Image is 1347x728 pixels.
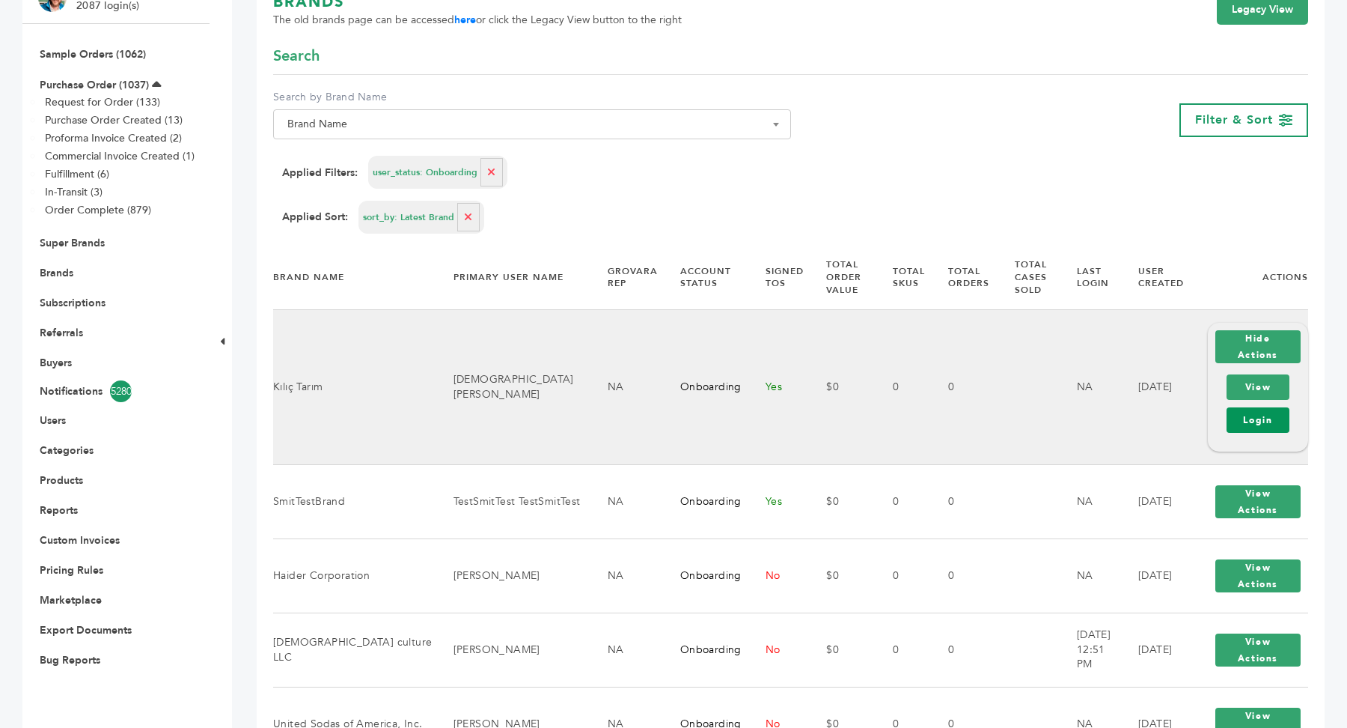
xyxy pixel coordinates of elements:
[273,539,435,613] td: Haider Corporation
[40,78,149,92] a: Purchase Order (1037)
[40,533,120,547] a: Custom Invoices
[40,503,78,518] a: Reports
[110,380,132,402] span: 5280
[45,203,151,217] a: Order Complete (879)
[40,296,106,310] a: Subscriptions
[45,167,109,181] a: Fulfillment (6)
[40,623,132,637] a: Export Documents
[40,593,102,607] a: Marketplace
[40,236,105,250] a: Super Brands
[747,613,807,687] td: No
[996,246,1058,309] th: Total Cases Sold
[273,13,682,28] span: The old brands page can be accessed or click the Legacy View button to the right
[435,539,589,613] td: [PERSON_NAME]
[1058,539,1120,613] td: NA
[273,613,435,687] td: [DEMOGRAPHIC_DATA] culture LLC
[1215,485,1301,518] button: View Actions
[40,653,100,667] a: Bug Reports
[747,539,807,613] td: No
[874,464,930,539] td: 0
[747,464,807,539] td: Yes
[1215,634,1301,667] button: View Actions
[807,309,873,464] td: $0
[929,539,995,613] td: 0
[273,109,791,139] span: Brand Name
[589,539,662,613] td: NA
[662,464,747,539] td: Onboarding
[1215,559,1301,592] button: View Actions
[45,95,160,109] a: Request for Order (133)
[45,149,195,163] a: Commercial Invoice Created (1)
[807,464,873,539] td: $0
[40,563,103,577] a: Pricing Rules
[662,246,747,309] th: Account Status
[1227,374,1289,400] a: View
[662,539,747,613] td: Onboarding
[282,166,358,181] strong: Applied Filters:
[1058,613,1120,687] td: [DATE] 12:51 PM
[40,47,146,61] a: Sample Orders (1062)
[435,464,589,539] td: TestSmitTest TestSmitTest
[589,613,662,687] td: NA
[1195,112,1273,128] span: Filter & Sort
[1120,246,1189,309] th: User Created
[45,131,182,145] a: Proforma Invoice Created (2)
[40,266,73,280] a: Brands
[589,246,662,309] th: Grovara Rep
[807,539,873,613] td: $0
[1058,309,1120,464] td: NA
[373,166,477,179] span: user_status: Onboarding
[807,246,873,309] th: Total Order Value
[40,380,192,402] a: Notifications5280
[1215,330,1301,363] button: Hide Actions
[589,309,662,464] td: NA
[273,309,435,464] td: Kılıç Tarım
[40,473,83,488] a: Products
[40,326,83,340] a: Referrals
[273,246,435,309] th: Brand Name
[747,309,807,464] td: Yes
[662,613,747,687] td: Onboarding
[273,464,435,539] td: SmitTestBrand
[40,356,72,370] a: Buyers
[273,90,791,105] label: Search by Brand Name
[1058,464,1120,539] td: NA
[282,210,348,225] strong: Applied Sort:
[40,443,94,458] a: Categories
[1189,246,1308,309] th: Actions
[929,246,995,309] th: Total Orders
[662,309,747,464] td: Onboarding
[1120,539,1189,613] td: [DATE]
[1120,613,1189,687] td: [DATE]
[435,613,589,687] td: [PERSON_NAME]
[1120,309,1189,464] td: [DATE]
[435,246,589,309] th: Primary User Name
[874,246,930,309] th: Total SKUs
[273,46,320,67] span: Search
[929,613,995,687] td: 0
[929,464,995,539] td: 0
[281,114,783,135] span: Brand Name
[807,613,873,687] td: $0
[40,413,66,428] a: Users
[874,613,930,687] td: 0
[1120,464,1189,539] td: [DATE]
[589,464,662,539] td: NA
[435,309,589,464] td: [DEMOGRAPHIC_DATA][PERSON_NAME]
[874,539,930,613] td: 0
[1058,246,1120,309] th: Last Login
[929,309,995,464] td: 0
[45,113,183,127] a: Purchase Order Created (13)
[747,246,807,309] th: Signed TOS
[454,13,476,27] a: here
[1227,407,1289,433] a: Login
[874,309,930,464] td: 0
[45,185,103,199] a: In-Transit (3)
[363,211,454,224] span: sort_by: Latest Brand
